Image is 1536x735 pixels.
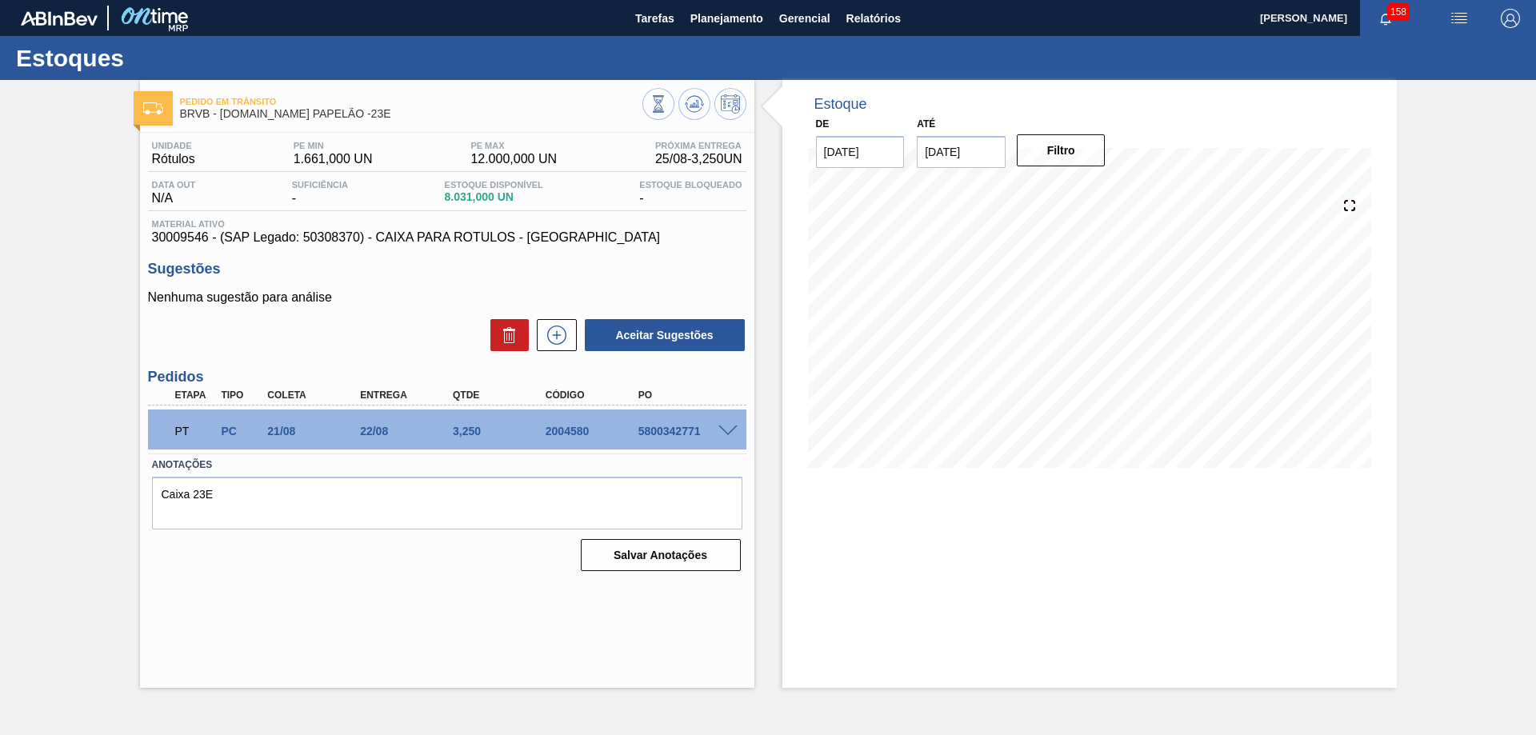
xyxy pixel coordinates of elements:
[449,425,553,437] div: 3,250
[846,9,901,28] span: Relatórios
[445,180,543,190] span: Estoque Disponível
[634,389,738,401] div: PO
[263,389,367,401] div: Coleta
[288,180,352,206] div: -
[21,11,98,26] img: TNhmsLtSVTkK8tSr43FrP2fwEKptu5GPRR3wAAAABJRU5ErkJggg==
[917,136,1006,168] input: dd/mm/yyyy
[148,369,746,385] h3: Pedidos
[152,477,742,529] textarea: Caixa 23E
[445,191,543,203] span: 8.031,000 UN
[148,290,746,305] p: Nenhuma sugestão para análise
[294,141,373,150] span: PE MIN
[1360,7,1411,30] button: Notificações
[816,118,830,130] label: De
[690,9,763,28] span: Planejamento
[1017,134,1106,166] button: Filtro
[356,425,460,437] div: 22/08/2025
[1450,9,1469,28] img: userActions
[294,152,373,166] span: 1.661,000 UN
[655,141,742,150] span: Próxima Entrega
[577,318,746,353] div: Aceitar Sugestões
[635,180,746,206] div: -
[635,9,674,28] span: Tarefas
[292,180,348,190] span: Suficiência
[634,425,738,437] div: 5800342771
[148,261,746,278] h3: Sugestões
[1501,9,1520,28] img: Logout
[639,180,742,190] span: Estoque Bloqueado
[470,141,557,150] span: PE MAX
[779,9,830,28] span: Gerencial
[180,97,642,106] span: Pedido em Trânsito
[152,219,742,229] span: Material ativo
[152,453,742,477] label: Anotações
[152,141,195,150] span: Unidade
[217,389,265,401] div: Tipo
[917,118,935,130] label: Até
[263,425,367,437] div: 21/08/2025
[542,425,646,437] div: 2004580
[655,152,742,166] span: 25/08 - 3,250 UN
[585,319,745,351] button: Aceitar Sugestões
[148,180,200,206] div: N/A
[542,389,646,401] div: Código
[171,389,219,401] div: Etapa
[171,413,219,449] div: Pedido em Trânsito
[152,152,195,166] span: Rótulos
[470,152,557,166] span: 12.000,000 UN
[152,230,742,245] span: 30009546 - (SAP Legado: 50308370) - CAIXA PARA ROTULOS - [GEOGRAPHIC_DATA]
[678,88,710,120] button: Atualizar Gráfico
[714,88,746,120] button: Programar Estoque
[814,96,867,113] div: Estoque
[529,319,577,351] div: Nova sugestão
[642,88,674,120] button: Visão Geral dos Estoques
[449,389,553,401] div: Qtde
[152,180,196,190] span: Data out
[356,389,460,401] div: Entrega
[175,425,215,437] p: PT
[217,425,265,437] div: Pedido de Compra
[482,319,529,351] div: Excluir Sugestões
[143,102,163,114] img: Ícone
[816,136,905,168] input: dd/mm/yyyy
[180,108,642,120] span: BRVB - CX.DE PAPELÃO -23E
[16,49,300,67] h1: Estoques
[1387,3,1410,21] span: 158
[581,539,741,571] button: Salvar Anotações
